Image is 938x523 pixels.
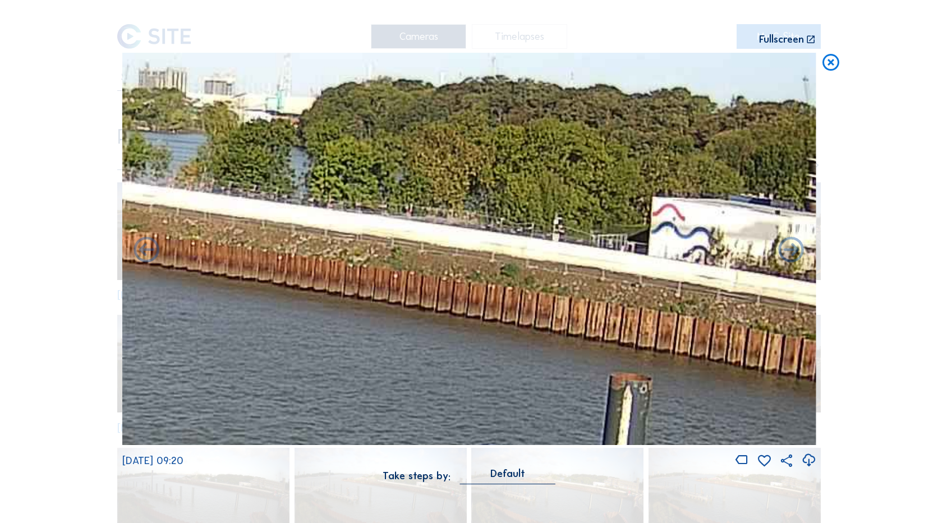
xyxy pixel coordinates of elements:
i: Forward [131,236,162,267]
div: Default [490,469,525,479]
img: Image [122,53,816,445]
span: [DATE] 09:20 [122,455,183,467]
div: Default [460,469,556,484]
div: Fullscreen [759,34,804,45]
i: Back [776,236,807,267]
div: Take steps by: [383,471,450,481]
